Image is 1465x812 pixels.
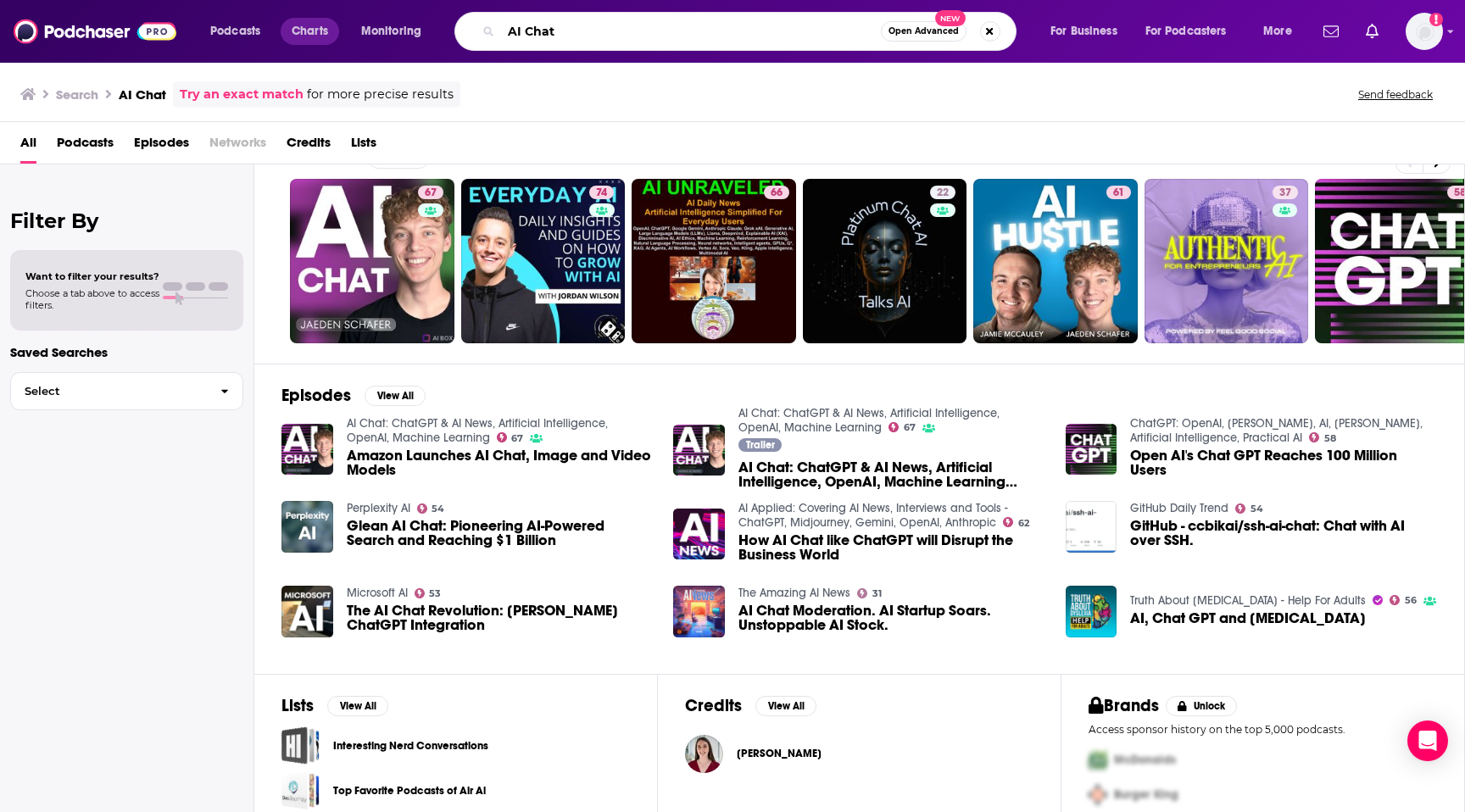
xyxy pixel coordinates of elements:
a: GitHub - ccbikai/ssh-ai-chat: Chat with AI over SSH. [1130,519,1437,548]
img: First Pro Logo [1082,742,1114,777]
span: Networks [209,129,266,164]
a: 37 [1145,179,1309,343]
span: 67 [904,424,916,431]
span: Choose a tab above to access filters. [25,287,159,311]
a: ChatGPT: OpenAI, Sam Altman, AI, Joe Rogan, Artificial Intelligence, Practical AI [1130,416,1423,445]
input: Search podcasts, credits, & more... [501,18,881,45]
a: Episodes [134,129,189,164]
button: View All [755,696,816,716]
span: Lists [351,129,376,164]
img: AI Chat Moderation. AI Startup Soars. Unstoppable AI Stock. [673,586,725,637]
a: How AI Chat like ChatGPT will Disrupt the Business World [738,533,1045,562]
span: 62 [1018,520,1029,527]
a: 37 [1273,186,1298,199]
span: Monitoring [361,19,421,43]
p: Saved Searches [10,344,243,360]
span: 22 [937,185,949,202]
a: 31 [857,588,882,598]
a: 66 [764,186,789,199]
span: 53 [429,590,441,598]
a: Interesting Nerd Conversations [281,726,320,765]
a: EpisodesView All [281,385,426,406]
a: Microsoft AI [347,586,408,600]
span: Trailer [746,440,775,450]
span: McDonalds [1114,753,1176,767]
a: Truth About Dyslexia - Help For Adults [1130,593,1366,608]
span: Burger King [1114,787,1178,802]
img: AI Chat: ChatGPT & AI News, Artificial Intelligence, OpenAI, Machine Learning (Trailer) [673,425,725,476]
img: AI, Chat GPT and Dyslexia [1066,586,1117,637]
span: More [1263,19,1292,43]
span: Open AI's Chat GPT Reaches 100 Million Users [1130,448,1437,477]
h2: Brands [1089,695,1159,716]
span: for more precise results [307,85,454,104]
span: 56 [1405,597,1417,604]
button: View All [365,386,426,406]
button: open menu [1039,18,1139,45]
a: 62 [1003,517,1029,527]
h2: Credits [685,695,742,716]
button: Aidan MowatAidan Mowat [685,726,1033,781]
button: open menu [1134,18,1251,45]
span: 54 [1251,505,1263,513]
a: All [20,129,36,164]
a: Try an exact match [180,85,304,104]
a: CreditsView All [685,695,816,716]
a: Top Favorite Podcasts of Air Ai [281,771,320,809]
a: Show notifications dropdown [1317,17,1345,46]
span: Podcasts [210,19,260,43]
span: 31 [872,590,882,598]
span: [PERSON_NAME] [737,747,822,760]
span: 58 [1324,435,1336,442]
a: 54 [1235,503,1263,514]
h2: Filter By [10,209,243,233]
a: Amazon Launches AI Chat, Image and Video Models [281,424,333,476]
a: 22 [930,186,955,199]
a: 58 [1309,432,1336,442]
a: 53 [415,588,442,598]
span: For Business [1050,19,1117,43]
img: GitHub - ccbikai/ssh-ai-chat: Chat with AI over SSH. [1066,501,1117,553]
a: Aidan Mowat [685,735,723,773]
img: Podchaser - Follow, Share and Rate Podcasts [14,15,176,47]
button: View All [327,696,388,716]
span: 61 [1113,185,1124,202]
svg: Add a profile image [1429,13,1443,26]
a: 61 [1106,186,1131,199]
img: Glean AI Chat: Pioneering AI-Powered Search and Reaching $1 Billion [281,501,333,553]
a: 67 [290,179,454,343]
a: Show notifications dropdown [1359,17,1385,46]
a: AI Chat Moderation. AI Startup Soars. Unstoppable AI Stock. [738,603,1045,632]
span: The AI Chat Revolution: [PERSON_NAME] ChatGPT Integration [347,603,654,632]
span: Credits [287,129,331,164]
button: Select [10,372,243,410]
a: Glean AI Chat: Pioneering AI-Powered Search and Reaching $1 Billion [347,519,654,548]
span: Select [11,386,207,397]
a: 67 [888,422,916,432]
button: Show profile menu [1406,13,1443,50]
span: Want to filter your results? [25,270,159,282]
h2: Episodes [281,385,351,406]
span: 54 [432,505,444,513]
a: 61 [973,179,1138,343]
a: Top Favorite Podcasts of Air Ai [333,781,486,800]
a: 56 [1390,595,1417,605]
a: AI Applied: Covering AI News, Interviews and Tools - ChatGPT, Midjourney, Gemini, OpenAI, Anthropic [738,501,1008,530]
a: Aidan Mowat [737,747,822,760]
a: 66 [632,179,796,343]
a: Interesting Nerd Conversations [333,737,488,755]
a: The AI Chat Revolution: Slack's ChatGPT Integration [281,586,333,637]
button: open menu [1251,18,1313,45]
span: AI Chat: ChatGPT & AI News, Artificial Intelligence, OpenAI, Machine Learning (Trailer) [738,460,1045,489]
img: User Profile [1406,13,1443,50]
h3: AI Chat [119,86,166,103]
